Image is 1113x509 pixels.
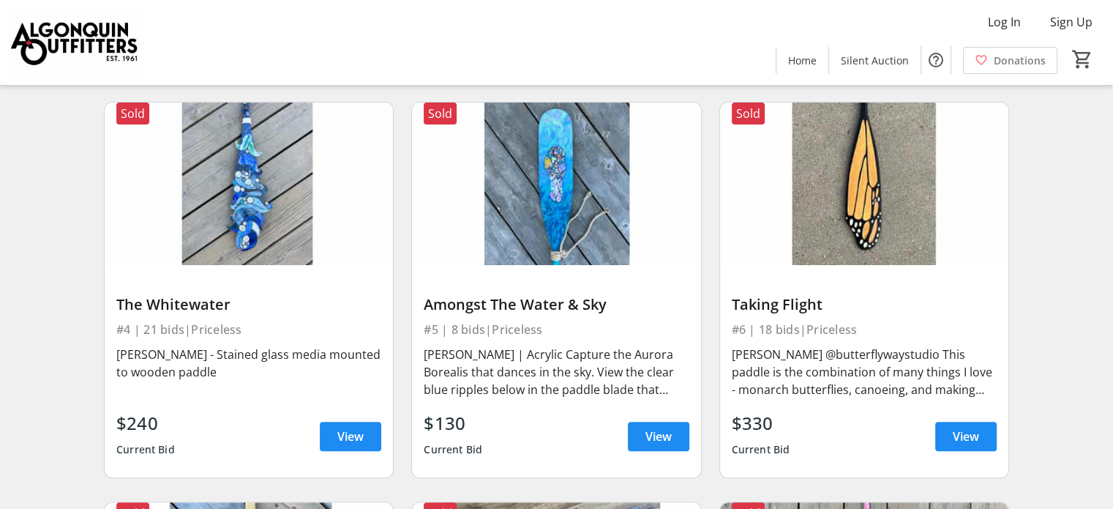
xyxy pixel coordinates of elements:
[105,103,393,265] img: The Whitewater
[935,422,997,451] a: View
[1038,10,1104,34] button: Sign Up
[116,346,381,381] div: [PERSON_NAME] - Stained glass media mounted to wooden paddle
[320,422,381,451] a: View
[732,296,997,313] div: Taking Flight
[424,436,482,463] div: Current Bid
[9,6,139,79] img: Algonquin Outfitters's Logo
[424,103,457,125] div: Sold
[976,10,1033,34] button: Log In
[645,428,672,445] span: View
[116,410,175,436] div: $240
[988,13,1021,31] span: Log In
[776,47,828,74] a: Home
[720,103,1008,265] img: Taking Flight
[116,103,149,125] div: Sold
[963,47,1057,74] a: Donations
[628,422,689,451] a: View
[424,410,482,436] div: $130
[732,319,997,340] div: #6 | 18 bids | Priceless
[921,45,951,75] button: Help
[424,346,689,398] div: [PERSON_NAME] | Acrylic Capture the Aurora Borealis that dances in the sky. View the clear blue r...
[732,436,790,463] div: Current Bid
[953,428,979,445] span: View
[1069,46,1095,73] button: Cart
[788,53,817,68] span: Home
[732,410,790,436] div: $330
[337,428,364,445] span: View
[424,319,689,340] div: #5 | 8 bids | Priceless
[424,296,689,313] div: Amongst The Water & Sky
[116,319,381,340] div: #4 | 21 bids | Priceless
[829,47,921,74] a: Silent Auction
[732,103,765,125] div: Sold
[116,436,175,463] div: Current Bid
[1050,13,1093,31] span: Sign Up
[994,53,1046,68] span: Donations
[841,53,909,68] span: Silent Auction
[412,103,700,265] img: Amongst The Water & Sky
[116,296,381,313] div: The Whitewater
[732,346,997,398] div: [PERSON_NAME] @butterflywaystudio ﻿This paddle is the combination of many things I love - monarch...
